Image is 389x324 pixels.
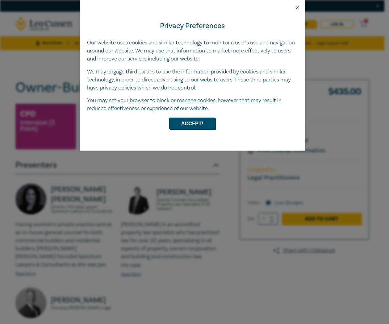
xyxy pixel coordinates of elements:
[87,20,298,31] h4: Privacy Preferences
[295,5,300,10] button: Close
[87,68,298,92] p: We may engage third parties to use the information provided by cookies and similar technology, in...
[169,118,215,129] button: Accept!
[87,97,298,113] p: You may set your browser to block or manage cookies, however that may result in reduced effective...
[87,39,298,63] p: Our website uses cookies and similar technology to monitor a user’s use and navigation around our...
